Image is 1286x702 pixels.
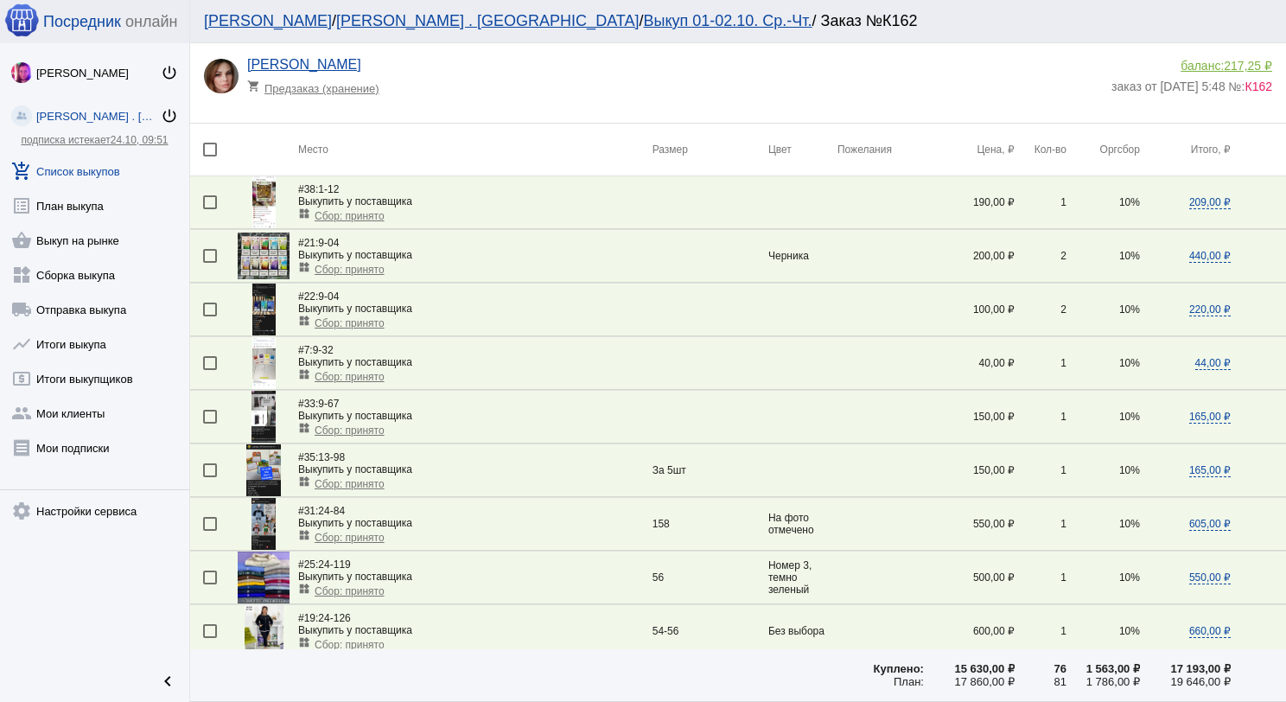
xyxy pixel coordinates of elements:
[298,195,653,207] div: Выкупить у поставщика
[336,12,639,29] a: [PERSON_NAME] . [GEOGRAPHIC_DATA]
[768,552,837,604] td: Номер 3, темно зеленый
[315,210,385,222] span: Сбор: принято
[924,411,1015,423] div: 150,00 ₽
[1015,411,1066,423] div: 1
[161,64,178,81] mat-icon: power_settings_new
[653,464,768,476] div: За 5шт
[1015,662,1066,675] div: 76
[11,230,32,251] mat-icon: shopping_basket
[298,315,310,327] mat-icon: widgets
[1195,357,1231,370] span: 44,00 ₽
[11,334,32,354] mat-icon: show_chart
[298,505,345,517] span: 24-84
[1189,250,1231,263] span: 440,00 ₽
[1119,518,1140,530] span: 10%
[11,195,32,216] mat-icon: list_alt
[298,612,351,624] span: 24-126
[11,161,32,182] mat-icon: add_shopping_cart
[298,636,310,648] mat-icon: widgets
[1015,518,1066,530] div: 1
[1015,250,1066,262] div: 2
[1066,662,1140,675] div: 1 563,00 ₽
[1189,196,1231,209] span: 209,00 ₽
[298,463,653,475] div: Выкупить у поставщика
[298,571,653,583] div: Выкупить у поставщика
[837,662,924,675] div: Куплено:
[247,57,361,72] a: [PERSON_NAME]
[1111,73,1272,93] div: заказ от [DATE] 5:48 №:
[1119,250,1140,262] span: 10%
[298,290,318,303] span: #22:
[1119,357,1140,369] span: 10%
[298,583,310,595] mat-icon: widgets
[1140,662,1231,675] div: 17 193,00 ₽
[251,498,276,550] img: gGlMQu.jpg
[111,134,169,146] span: 24.10, 09:51
[1189,303,1231,316] span: 220,00 ₽
[298,249,653,261] div: Выкупить у поставщика
[246,444,281,496] img: vPrsGK.jpg
[768,498,837,551] td: На фото отмечено
[1015,303,1066,316] div: 2
[238,552,290,603] img: zyXd6d.jpg
[204,59,239,93] img: P4-tjzPoZi1IBPzh9PPFfFpe3IlnPuZpLysGmHQ4RmQPDLVGXhRy00i18QHrPKeh0gWkXFDIejsYigdrjemjCntp.jpg
[1015,625,1066,637] div: 1
[924,675,1015,688] div: 17 860,00 ₽
[315,478,385,490] span: Сбор: принято
[298,290,339,303] span: 9-04
[247,73,390,95] div: Предзаказ (хранение)
[1015,675,1066,688] div: 81
[768,230,837,283] td: Черника
[1066,675,1140,688] div: 1 786,00 ₽
[298,183,339,195] span: 1-12
[298,398,339,410] span: 9-67
[36,110,161,123] div: [PERSON_NAME] . [GEOGRAPHIC_DATA]
[125,13,177,31] span: онлайн
[11,403,32,424] mat-icon: group
[298,558,351,571] span: 24-119
[298,261,310,273] mat-icon: widgets
[245,605,283,657] img: 5OxVXK.jpg
[768,605,837,658] td: Без выбора
[298,624,653,636] div: Выкупить у поставщика
[315,532,385,544] span: Сбор: принято
[298,451,318,463] span: #35:
[298,410,653,422] div: Выкупить у поставщика
[924,518,1015,530] div: 550,00 ₽
[11,265,32,285] mat-icon: widgets
[643,12,812,29] a: Выкуп 01-02.10. Ср.-Чт.
[11,437,32,458] mat-icon: receipt
[11,62,32,83] img: 73xLq58P2BOqs-qIllg3xXCtabieAB0OMVER0XTxHpc0AjG-Rb2SSuXsq4It7hEfqgBcQNho.jpg
[1119,196,1140,208] span: 10%
[924,357,1015,369] div: 40,00 ₽
[768,124,837,176] th: Цвет
[298,237,318,249] span: #21:
[1119,411,1140,423] span: 10%
[1189,464,1231,477] span: 165,00 ₽
[1111,59,1272,73] div: баланс:
[251,391,276,443] img: J8WQqX.jpg
[298,505,318,517] span: #31:
[298,422,310,434] mat-icon: widgets
[653,518,768,530] div: 158
[315,424,385,437] span: Сбор: принято
[924,464,1015,476] div: 150,00 ₽
[837,124,924,176] th: Пожелания
[298,368,310,380] mat-icon: widgets
[1119,571,1140,584] span: 10%
[298,517,653,529] div: Выкупить у поставщика
[252,284,276,335] img: hbG2EM.jpg
[1140,675,1231,688] div: 19 646,00 ₽
[204,12,332,29] a: [PERSON_NAME]
[11,299,32,320] mat-icon: local_shipping
[298,237,339,249] span: 9-04
[315,317,385,329] span: Сбор: принято
[924,250,1015,262] div: 200,00 ₽
[1224,59,1272,73] span: 217,25 ₽
[298,183,318,195] span: #38:
[157,671,178,692] mat-icon: chevron_left
[298,344,313,356] span: #7:
[924,124,1015,176] th: Цена, ₽
[1015,464,1066,476] div: 1
[924,303,1015,316] div: 100,00 ₽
